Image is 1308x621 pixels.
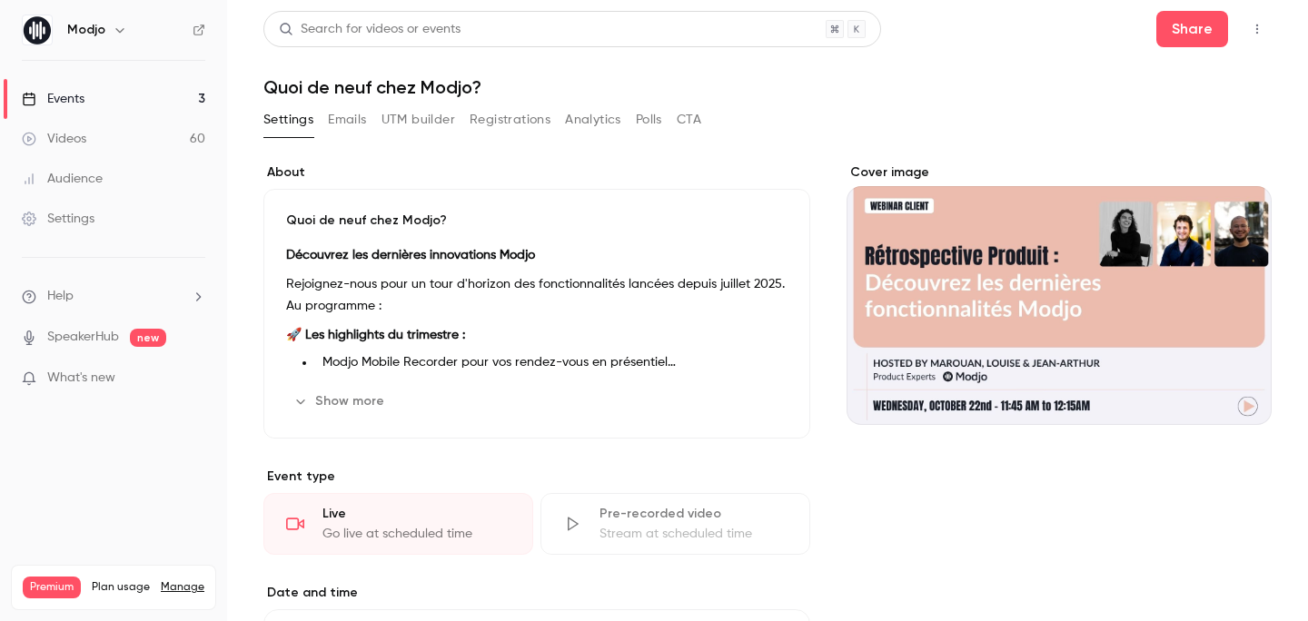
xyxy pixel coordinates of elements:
p: Quoi de neuf chez Modjo? [286,212,788,230]
span: Premium [23,577,81,598]
button: Settings [263,105,313,134]
label: About [263,163,810,182]
span: Help [47,287,74,306]
button: Share [1156,11,1228,47]
p: Rejoignez-nous pour un tour d'horizon des fonctionnalités lancées depuis juillet 2025. Au program... [286,273,788,317]
div: Events [22,90,84,108]
div: Stream at scheduled time [599,525,788,543]
label: Cover image [847,163,1272,182]
p: Event type [263,468,810,486]
a: Manage [161,580,204,595]
span: What's new [47,369,115,388]
div: LiveGo live at scheduled time [263,493,533,555]
section: Cover image [847,163,1272,425]
a: SpeakerHub [47,328,119,347]
strong: 🚀 Les highlights du trimestre : [286,329,465,341]
button: Polls [636,105,662,134]
div: Pre-recorded video [599,505,788,523]
li: help-dropdown-opener [22,287,205,306]
div: Videos [22,130,86,148]
div: Go live at scheduled time [322,525,510,543]
span: Plan usage [92,580,150,595]
span: new [130,329,166,347]
div: Audience [22,170,103,188]
button: Emails [328,105,366,134]
button: Show more [286,387,395,416]
li: Modjo Mobile Recorder pour vos rendez-vous en présentiel [315,353,788,372]
div: Live [322,505,510,523]
h1: Quoi de neuf chez Modjo? [263,76,1272,98]
h6: Modjo [67,21,105,39]
button: Analytics [565,105,621,134]
label: Date and time [263,584,810,602]
div: Pre-recorded videoStream at scheduled time [540,493,810,555]
strong: Découvrez les dernières innovations Modjo [286,249,535,261]
div: Settings [22,210,94,228]
button: CTA [677,105,701,134]
button: Registrations [470,105,550,134]
img: Modjo [23,15,52,44]
button: UTM builder [381,105,455,134]
div: Search for videos or events [279,20,461,39]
